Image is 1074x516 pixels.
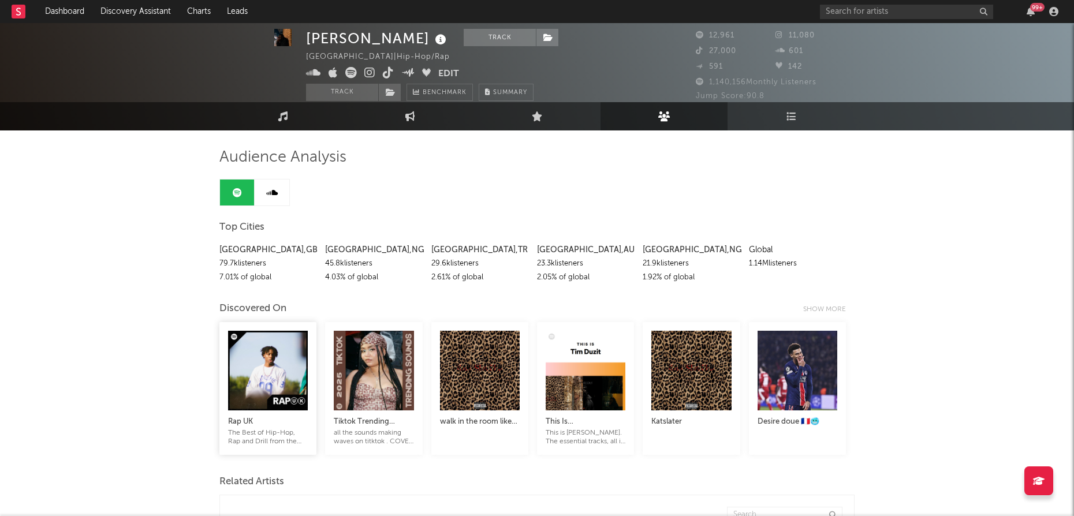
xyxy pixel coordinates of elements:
[537,257,634,271] div: 23.3k listeners
[334,429,413,446] div: all the sounds making waves on titktok . COVER - MOLIY
[228,429,308,446] div: The Best of Hip-Hop, Rap and Drill from the [GEOGRAPHIC_DATA]. Cover: [GEOGRAPHIC_DATA]
[775,32,815,39] span: 11,080
[219,271,316,285] div: 7.01 % of global
[325,271,422,285] div: 4.03 % of global
[431,271,528,285] div: 2.61 % of global
[1027,7,1035,16] button: 99+
[749,243,846,257] div: Global
[651,403,731,438] a: Katslater
[334,415,413,429] div: Tiktok Trending Sounds 2025
[546,429,625,446] div: This is [PERSON_NAME]. The essential tracks, all in one playlist.
[651,415,731,429] div: Katslater
[423,86,467,100] span: Benchmark
[537,271,634,285] div: 2.05 % of global
[643,243,740,257] div: [GEOGRAPHIC_DATA] , NG
[438,67,459,81] button: Edit
[219,475,284,489] span: Related Artists
[803,302,855,316] div: Show more
[758,415,837,429] div: Desire doue 🇫🇷🥶
[696,47,736,55] span: 27,000
[228,415,308,429] div: Rap UK
[440,403,520,438] a: walk in the room like i’m [PERSON_NAME]
[464,29,536,46] button: Track
[820,5,993,19] input: Search for artists
[219,220,264,234] span: Top Cities
[643,271,740,285] div: 1.92 % of global
[696,32,734,39] span: 12,961
[1030,3,1045,12] div: 99 +
[537,243,634,257] div: [GEOGRAPHIC_DATA] , AU
[775,63,802,70] span: 142
[546,415,625,429] div: This Is [PERSON_NAME]
[306,29,449,48] div: [PERSON_NAME]
[219,151,346,164] span: Audience Analysis
[325,257,422,271] div: 45.8k listeners
[334,403,413,446] a: Tiktok Trending Sounds 2025all the sounds making waves on titktok . COVER - MOLIY
[696,63,723,70] span: 591
[775,47,803,55] span: 601
[758,403,837,438] a: Desire doue 🇫🇷🥶
[696,78,816,86] span: 1,140,156 Monthly Listeners
[219,257,316,271] div: 79.7k listeners
[228,403,308,446] a: Rap UKThe Best of Hip-Hop, Rap and Drill from the [GEOGRAPHIC_DATA]. Cover: [GEOGRAPHIC_DATA]
[431,243,528,257] div: [GEOGRAPHIC_DATA] , TR
[643,257,740,271] div: 21.9k listeners
[407,84,473,101] a: Benchmark
[546,403,625,446] a: This Is [PERSON_NAME]This is [PERSON_NAME]. The essential tracks, all in one playlist.
[493,89,527,96] span: Summary
[479,84,534,101] button: Summary
[749,257,846,271] div: 1.14M listeners
[306,50,463,64] div: [GEOGRAPHIC_DATA] | Hip-Hop/Rap
[219,302,286,316] div: Discovered On
[325,243,422,257] div: [GEOGRAPHIC_DATA] , NG
[431,257,528,271] div: 29.6k listeners
[696,92,765,100] span: Jump Score: 90.8
[219,243,316,257] div: [GEOGRAPHIC_DATA] , GB
[440,415,520,429] div: walk in the room like i’m [PERSON_NAME]
[306,84,378,101] button: Track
